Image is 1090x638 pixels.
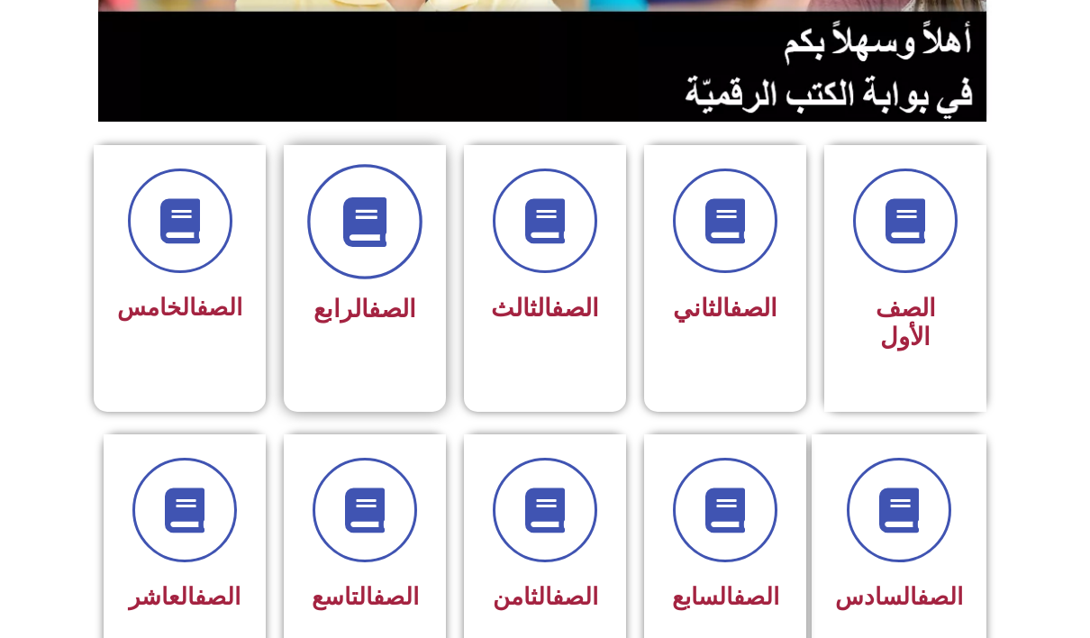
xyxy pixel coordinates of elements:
[312,583,419,610] span: التاسع
[491,294,599,323] span: الثالث
[313,295,416,324] span: الرابع
[373,583,419,610] a: الصف
[368,295,416,324] a: الصف
[835,583,963,610] span: السادس
[673,294,777,323] span: الثاني
[733,583,779,610] a: الصف
[730,294,777,323] a: الصف
[195,583,241,610] a: الصف
[551,294,599,323] a: الصف
[876,294,936,351] span: الصف الأول
[129,583,241,610] span: العاشر
[917,583,963,610] a: الصف
[493,583,598,610] span: الثامن
[196,294,242,321] a: الصف
[552,583,598,610] a: الصف
[672,583,779,610] span: السابع
[117,294,242,321] span: الخامس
